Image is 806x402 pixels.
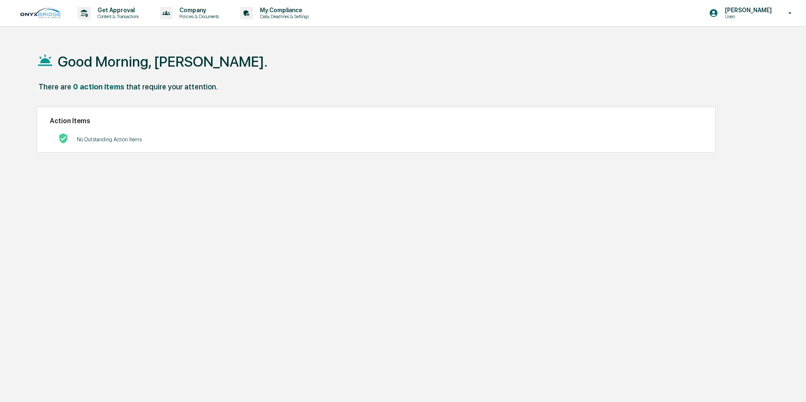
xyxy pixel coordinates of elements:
p: My Compliance [253,7,313,13]
p: [PERSON_NAME] [718,7,776,13]
p: Get Approval [91,7,143,13]
div: that require your attention. [126,82,218,91]
p: Policies & Documents [173,13,223,19]
div: 0 action items [73,82,124,91]
p: Users [718,13,776,19]
img: logo [20,8,61,18]
h2: Action Items [50,117,703,125]
p: No Outstanding Action Items [77,136,142,143]
h1: Good Morning, [PERSON_NAME]. [58,53,268,70]
div: There are [38,82,71,91]
p: Content & Transactions [91,13,143,19]
img: No Actions logo [58,133,68,143]
p: Data, Deadlines & Settings [253,13,313,19]
p: Company [173,7,223,13]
